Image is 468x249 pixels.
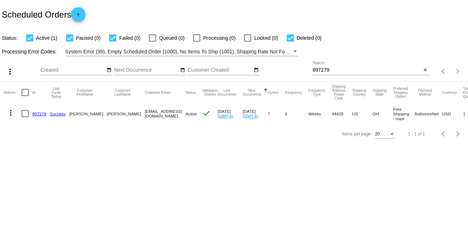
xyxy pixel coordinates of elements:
[423,67,428,73] mat-icon: close
[202,82,217,103] mat-header-cell: Validation Checks
[332,103,352,124] mat-cell: 44428
[285,103,308,124] mat-cell: 6
[50,87,63,99] button: Change sorting for LastProcessingCycleId
[415,88,436,96] button: Change sorting for PaymentMethod.Type
[352,103,373,124] mat-cell: US
[180,67,185,73] mat-icon: date_range
[422,67,429,74] button: Clear
[442,90,457,95] button: Change sorting for CurrencyIso
[76,34,100,42] span: Paused (0)
[4,82,22,103] mat-header-cell: Actions
[32,111,46,116] a: 897279
[2,49,57,54] span: Processing Error Codes:
[32,90,35,95] button: Change sorting for Id
[188,67,252,73] input: Customer Created
[243,88,261,96] button: Change sorting for NextOccurrenceUtc
[218,114,233,118] a: (GMT-8)
[436,127,451,141] button: Previous page
[186,90,196,95] button: Change sorting for Status
[159,34,184,42] span: Queued (0)
[373,88,387,96] button: Change sorting for ShippingState
[145,103,186,124] mat-cell: [EMAIL_ADDRESS][DOMAIN_NAME]
[268,103,285,124] mat-cell: 7
[50,111,66,116] a: Success
[393,87,408,99] button: Change sorting for PreferredShippingOption
[408,131,425,137] div: 1 - 1 of 1
[373,103,393,124] mat-cell: OH
[308,103,332,124] mat-cell: Weeks
[107,88,138,96] button: Change sorting for CustomerLastName
[145,90,170,95] button: Change sorting for CustomerEmail
[451,64,465,78] button: Next page
[65,47,299,56] mat-select: Filter by Processing Error Codes
[442,103,463,124] mat-cell: USD
[119,34,140,42] span: Failed (0)
[202,109,211,118] mat-icon: check
[375,132,395,137] mat-select: Items per page:
[69,88,100,96] button: Change sorting for CustomerFirstName
[186,111,197,116] span: Active
[114,67,179,73] input: Next Occurrence
[218,103,243,124] mat-cell: [DATE]
[243,103,268,124] mat-cell: [DATE]
[332,85,346,100] button: Change sorting for ShippingPostcode
[218,88,237,96] button: Change sorting for LastOccurrenceUtc
[297,34,322,42] span: Deleted (0)
[313,67,422,73] input: Search
[74,12,83,20] mat-icon: add
[2,35,18,41] span: Status:
[375,131,380,137] span: 20
[254,34,278,42] span: Locked (0)
[352,88,366,96] button: Change sorting for ShippingCountry
[436,64,451,78] button: Previous page
[36,34,57,42] span: Active (1)
[107,103,145,124] mat-cell: [PERSON_NAME]
[2,7,85,21] h2: Scheduled Orders
[285,90,302,95] button: Change sorting for Frequency
[6,67,14,76] mat-icon: more_vert
[69,103,107,124] mat-cell: [PERSON_NAME]
[254,67,259,73] mat-icon: date_range
[6,109,15,117] mat-icon: more_vert
[342,131,372,137] div: Items per page:
[203,34,235,42] span: Processing (0)
[415,103,442,124] mat-cell: AuthorizeNet
[243,114,258,118] a: (GMT-8)
[41,67,105,73] input: Created
[393,103,415,124] mat-cell: Free Shipping - usps
[107,67,112,73] mat-icon: date_range
[268,90,279,95] button: Change sorting for Cycles
[451,127,465,141] button: Next page
[308,88,325,96] button: Change sorting for FrequencyType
